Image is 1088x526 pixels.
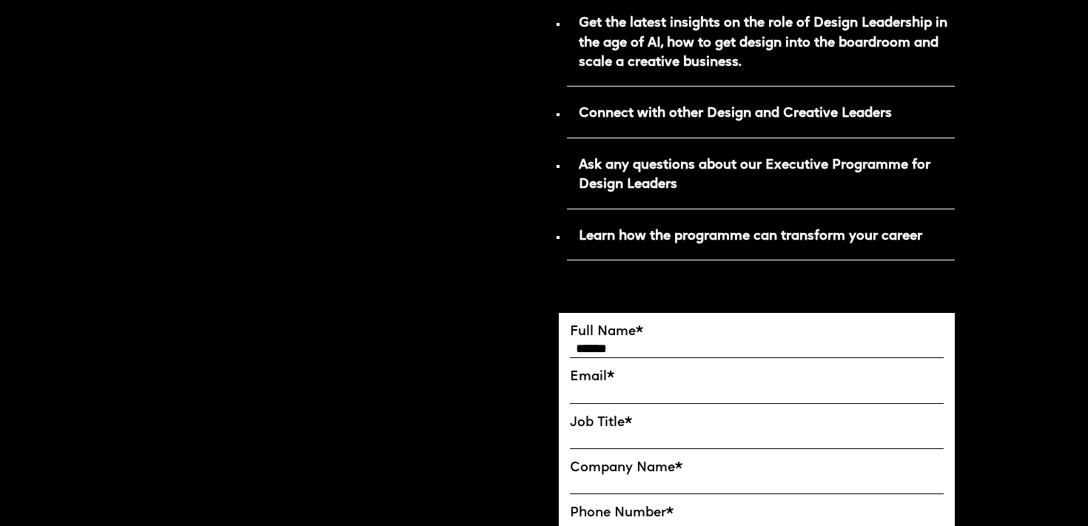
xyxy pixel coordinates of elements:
label: Email [570,369,944,385]
label: Full Name [570,324,944,340]
strong: Learn how the programme can transform your career [579,230,922,243]
strong: Connect with other Design and Creative Leaders [579,107,892,120]
label: Company Name [570,460,944,476]
strong: Get the latest insights on the role of Design Leadership in the age of AI, how to get design into... [579,17,947,69]
label: Phone Number* [570,505,944,521]
strong: Ask any questions about our Executive Programme for Design Leaders [579,159,930,191]
label: Job Title [570,415,944,431]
